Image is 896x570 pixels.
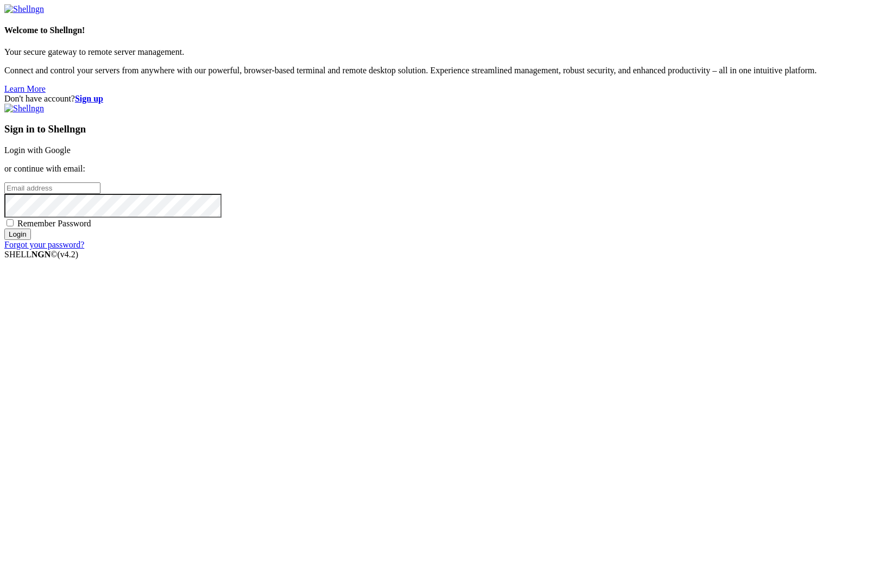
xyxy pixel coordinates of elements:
[4,240,84,249] a: Forgot your password?
[4,84,46,93] a: Learn More
[4,26,892,35] h4: Welcome to Shellngn!
[7,219,14,226] input: Remember Password
[17,219,91,228] span: Remember Password
[31,250,51,259] b: NGN
[4,4,44,14] img: Shellngn
[75,94,103,103] a: Sign up
[4,145,71,155] a: Login with Google
[4,123,892,135] h3: Sign in to Shellngn
[4,250,78,259] span: SHELL ©
[4,164,892,174] p: or continue with email:
[4,94,892,104] div: Don't have account?
[4,104,44,113] img: Shellngn
[4,66,892,75] p: Connect and control your servers from anywhere with our powerful, browser-based terminal and remo...
[4,182,100,194] input: Email address
[4,47,892,57] p: Your secure gateway to remote server management.
[4,229,31,240] input: Login
[58,250,79,259] span: 4.2.0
